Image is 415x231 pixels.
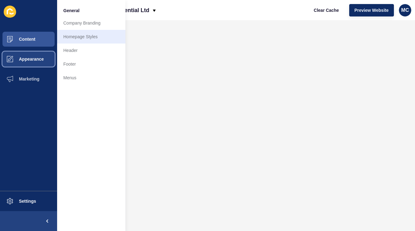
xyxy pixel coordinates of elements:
span: Clear Cache [314,7,339,13]
span: MC [401,7,409,13]
a: Header [57,44,125,57]
button: Clear Cache [309,4,344,16]
button: Preview Website [349,4,394,16]
a: Menus [57,71,125,85]
a: Footer [57,57,125,71]
span: General [63,7,79,14]
a: Company Branding [57,16,125,30]
a: Homepage Styles [57,30,125,44]
span: Preview Website [354,7,389,13]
